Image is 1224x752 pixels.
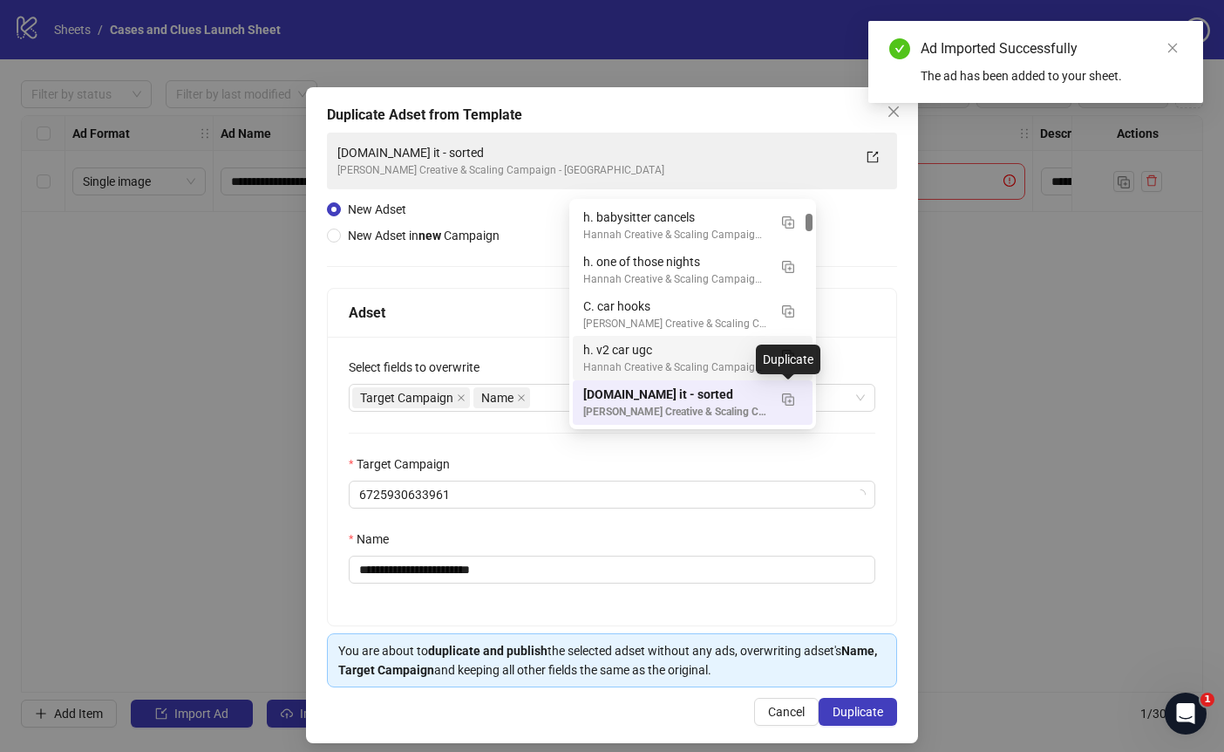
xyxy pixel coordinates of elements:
input: Name [349,556,875,584]
div: Duplicate Adset from Template [327,105,897,126]
button: Duplicate [774,252,802,280]
button: Duplicate [819,698,897,726]
span: 1 [1200,693,1214,707]
label: Target Campaign [349,455,461,474]
span: Target Campaign [360,388,453,407]
span: 6725930633961 [359,482,865,508]
div: [PERSON_NAME] Creative & Scaling Campaign - [GEOGRAPHIC_DATA] [583,404,767,420]
img: Duplicate [782,393,794,406]
span: export [867,151,879,163]
div: [DOMAIN_NAME] it - sorted [337,143,852,162]
div: h. babysitter cancels [583,208,767,227]
button: Duplicate [774,297,802,325]
label: Name [349,530,400,549]
div: [DOMAIN_NAME] it - sorted [583,385,767,404]
div: h. one of those nights [583,252,767,271]
iframe: Intercom live chat [1165,693,1207,735]
button: Duplicate [774,208,802,236]
strong: Name, Target Campaign [338,644,877,677]
div: h. v2 car ugc [583,340,767,359]
div: Adset [349,302,875,324]
div: Ad Imported Successfully [921,38,1182,59]
div: C. car hooks [583,297,767,316]
strong: duplicate and publish [428,644,547,658]
button: Cancel [754,698,819,726]
div: C.post it - sorted [573,380,813,425]
button: Duplicate [774,340,802,368]
div: A. rainy nights [573,425,813,469]
span: New Adset in Campaign [348,229,500,243]
div: The ad has been added to your sheet. [921,66,1182,85]
button: Duplicate [774,385,802,413]
div: [PERSON_NAME] Creative & Scaling Campaign - [GEOGRAPHIC_DATA] [337,162,852,179]
div: You are about to the selected adset without any ads, overwriting adset's and keeping all other fi... [338,641,886,680]
span: Duplicate [833,705,883,719]
div: Hannah Creative & Scaling Campaign - [GEOGRAPHIC_DATA] [583,359,767,376]
span: close [457,393,466,402]
span: close [517,393,526,402]
span: check-circle [889,38,910,59]
div: C. car hooks [573,292,813,337]
div: h. babysitter cancels [573,203,813,248]
img: Duplicate [782,261,794,273]
div: h. one of those nights [573,248,813,292]
img: Duplicate [782,305,794,318]
span: Name [481,388,513,407]
span: Name [473,387,530,408]
div: Duplicate [756,345,820,374]
div: h. v2 car ugc [573,336,813,380]
img: Duplicate [782,216,794,229]
span: Target Campaign [352,387,470,408]
div: [PERSON_NAME] Creative & Scaling Campaign - [GEOGRAPHIC_DATA] [583,316,767,332]
span: close [1166,42,1179,54]
div: Hannah Creative & Scaling Campaign - [GEOGRAPHIC_DATA] [583,271,767,288]
a: Close [1163,38,1182,58]
label: Select fields to overwrite [349,358,491,377]
span: New Adset [348,202,406,216]
div: Hannah Creative & Scaling Campaign - [GEOGRAPHIC_DATA] [583,227,767,243]
span: Cancel [768,705,805,719]
strong: new [418,229,441,243]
